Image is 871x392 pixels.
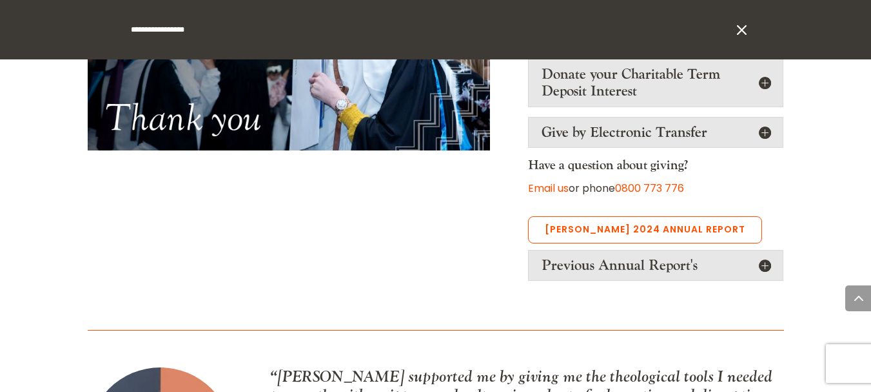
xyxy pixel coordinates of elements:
p: Will you support our Scholarship Programme? Your donation will help to make transformational chan... [52,89,277,198]
h3: Have a question about giving? [528,158,783,180]
p: Your generous donation will help to make transformational change in the lives of our students as ... [52,70,277,163]
a: Email us [528,181,569,196]
h5: Give by Electronic Transfer [542,124,770,141]
h2: Support [PERSON_NAME] [54,26,275,45]
a: 0800 773 776 [615,181,684,196]
img: Give-to-Carey-Advert.jpg [6,181,322,356]
a: [PERSON_NAME] 2024 Annual Report [528,216,762,243]
h5: Donate your Charitable Term Deposit Interest [542,66,770,100]
h5: Previous Annual Report's [542,257,770,274]
img: Scholarships_Intro-Image_2021.jpg [6,216,322,391]
p: or phone [528,180,783,197]
h2: Support [PERSON_NAME] Students [46,26,283,65]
